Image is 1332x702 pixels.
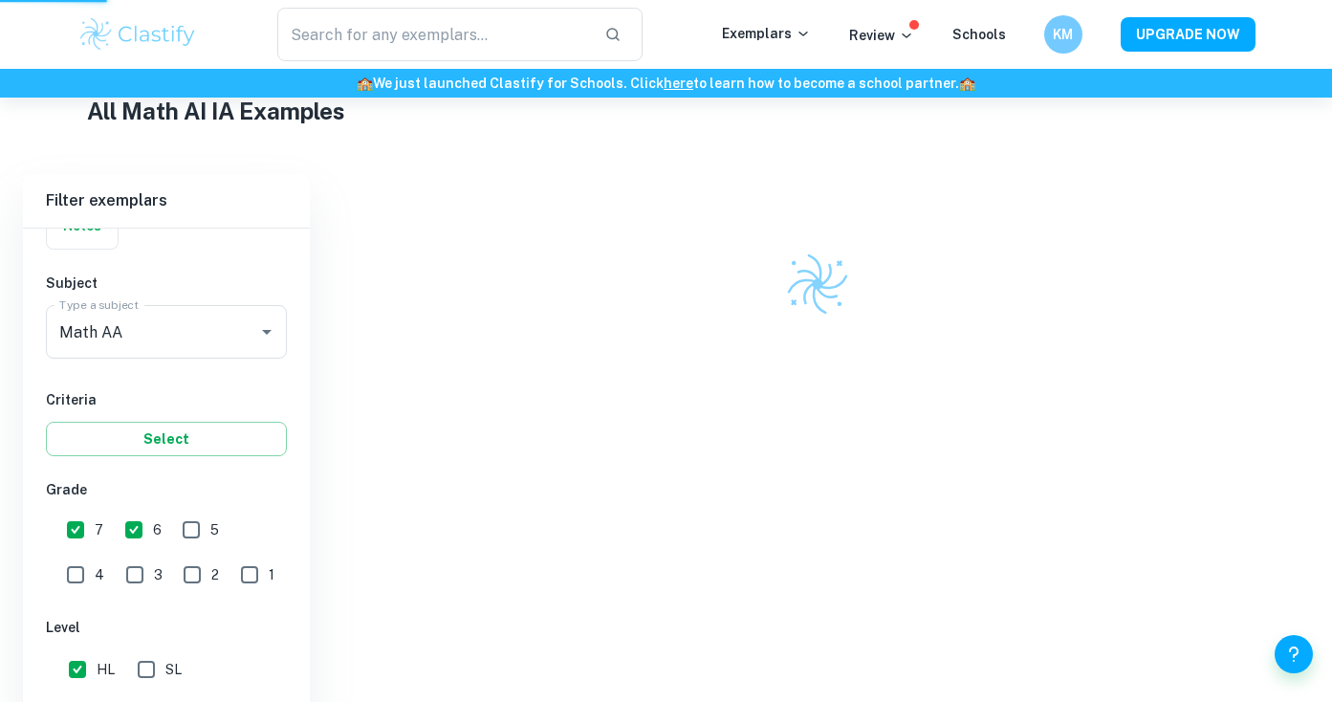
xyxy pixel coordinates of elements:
span: 3 [154,564,163,585]
h1: All Math AI IA Examples [87,94,1245,128]
span: HL [97,659,115,680]
span: 1 [269,564,274,585]
h6: Filter exemplars [23,174,310,228]
p: Exemplars [722,23,811,44]
span: 🏫 [357,76,373,91]
button: Help and Feedback [1275,635,1313,673]
span: 4 [95,564,104,585]
span: 6 [153,519,162,540]
button: Select [46,422,287,456]
span: 2 [211,564,219,585]
a: here [664,76,693,91]
button: UPGRADE NOW [1121,17,1256,52]
label: Type a subject [59,296,139,313]
h6: Level [46,617,287,638]
img: Clastify logo [77,15,199,54]
p: Review [849,25,914,46]
h6: Grade [46,479,287,500]
button: Open [253,318,280,345]
h6: Subject [46,273,287,294]
span: 5 [210,519,219,540]
h6: Criteria [46,389,287,410]
button: KM [1044,15,1082,54]
img: Clastify logo [784,251,851,318]
h6: KM [1052,24,1074,45]
span: 7 [95,519,103,540]
input: Search for any exemplars... [277,8,590,61]
span: SL [165,659,182,680]
span: 🏫 [959,76,975,91]
h6: We just launched Clastify for Schools. Click to learn how to become a school partner. [4,73,1328,94]
a: Schools [952,27,1006,42]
